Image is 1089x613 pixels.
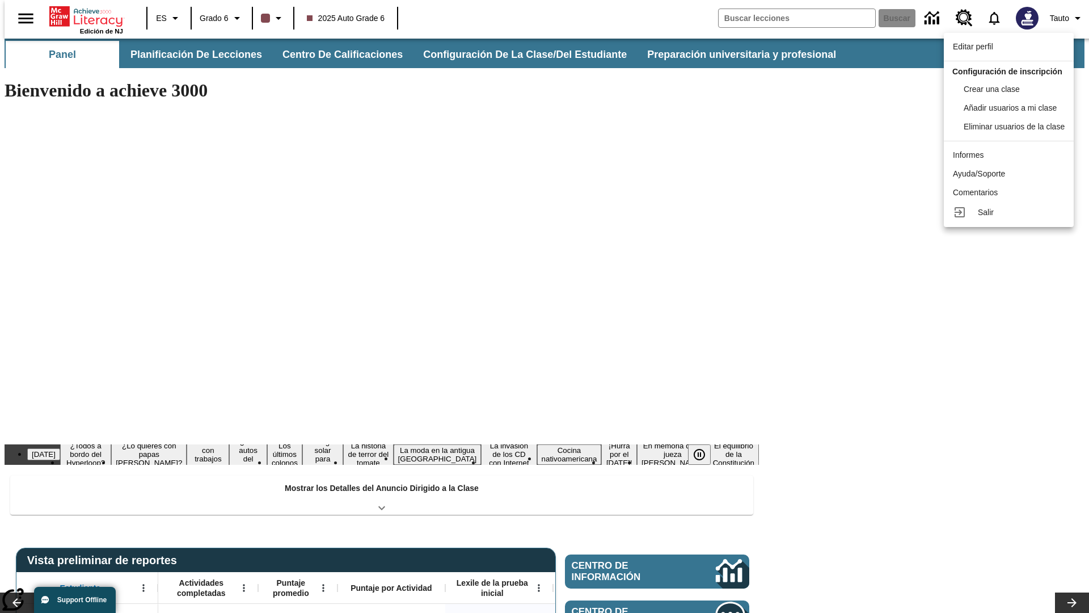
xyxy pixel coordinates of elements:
[952,67,1062,76] span: Configuración de inscripción
[964,85,1020,94] span: Crear una clase
[964,103,1057,112] span: Añadir usuarios a mi clase
[953,169,1005,178] span: Ayuda/Soporte
[953,150,984,159] span: Informes
[953,188,998,197] span: Comentarios
[953,42,993,51] span: Editar perfil
[964,122,1065,131] span: Eliminar usuarios de la clase
[978,208,994,217] span: Salir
